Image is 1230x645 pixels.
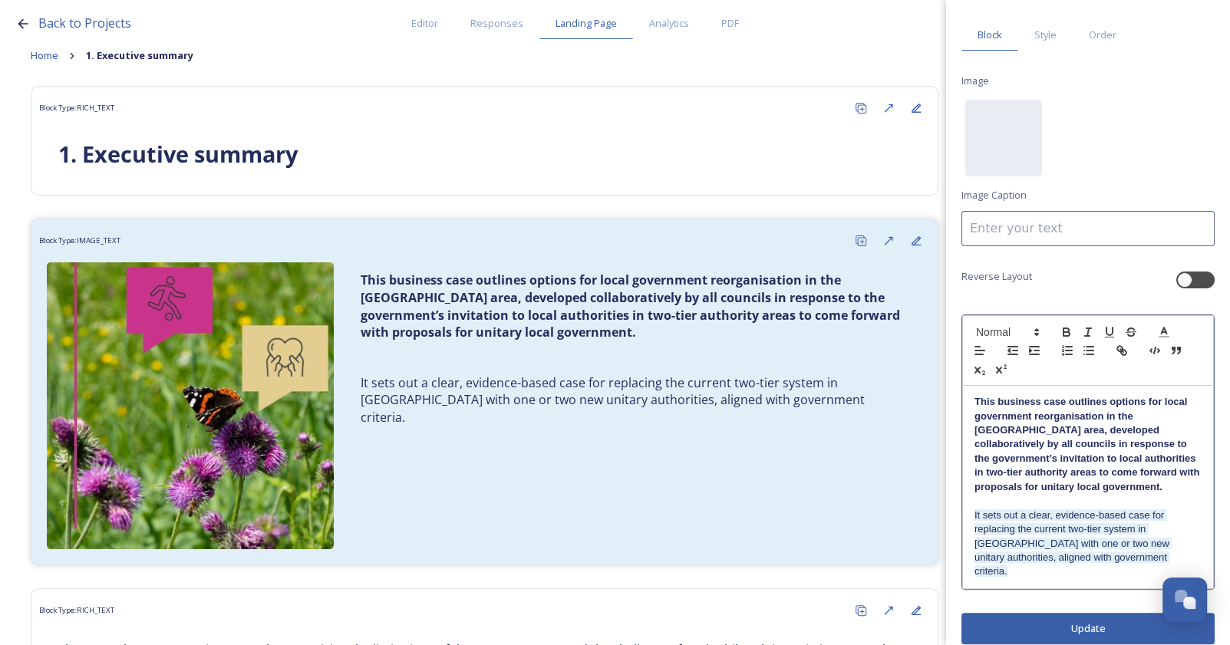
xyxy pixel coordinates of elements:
[1162,578,1207,622] button: Open Chat
[38,15,131,31] span: Back to Projects
[361,271,903,341] strong: This business case outlines options for local government reorganisation in the [GEOGRAPHIC_DATA] ...
[961,188,1027,202] span: Image Caption
[649,16,689,31] span: Analytics
[361,374,868,426] span: It sets out a clear, evidence-based case for replacing the current two-tier system in [GEOGRAPHIC...
[39,605,114,616] span: Block Type: RICH_TEXT
[1034,28,1057,42] span: Style
[58,139,298,169] strong: 1. Executive summary
[974,509,1172,578] span: It sets out a clear, evidence-based case for replacing the current two-tier system in [GEOGRAPHIC...
[961,269,1032,284] span: Reverse Layout
[39,103,114,114] span: Block Type: RICH_TEXT
[86,48,193,62] strong: 1. Executive summary
[39,235,120,246] span: Block Type: IMAGE_TEXT
[38,14,131,33] a: Back to Projects
[961,211,1215,246] input: Enter your text
[411,16,438,31] span: Editor
[1089,28,1116,42] span: Order
[556,16,617,31] span: Landing Page
[978,28,1002,42] span: Block
[961,74,989,88] span: Image
[974,396,1202,492] strong: This business case outlines options for local government reorganisation in the [GEOGRAPHIC_DATA] ...
[721,16,739,31] span: PDF
[470,16,523,31] span: Responses
[31,48,58,62] span: Home
[961,613,1215,644] button: Update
